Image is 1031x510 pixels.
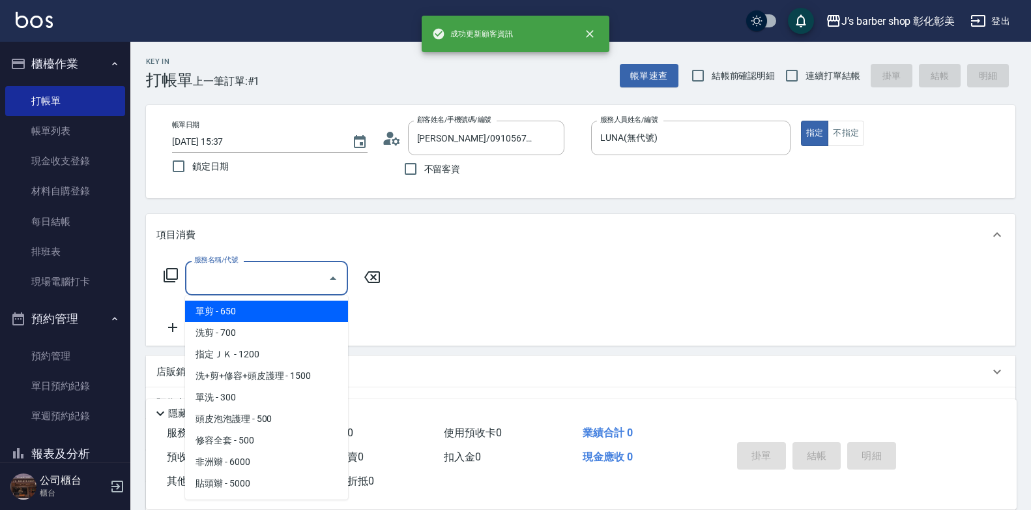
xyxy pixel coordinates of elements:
[185,301,348,322] span: 單剪 - 650
[194,255,238,265] label: 服務名稱/代號
[820,8,960,35] button: J’s barber shop 彰化彰美
[600,115,658,125] label: 服務人員姓名/編號
[841,13,955,29] div: J’s barber shop 彰化彰美
[172,120,199,130] label: 帳單日期
[344,127,375,158] button: Choose date, selected date is 2025-09-07
[168,407,227,421] p: 隱藏業績明細
[146,387,1015,419] div: 預收卡販賣
[185,344,348,365] span: 指定ＪＫ - 1200
[167,427,214,439] span: 服務消費 0
[193,73,260,89] span: 上一筆訂單:#1
[5,401,125,431] a: 單週預約紀錄
[156,397,205,410] p: 預收卡販賣
[575,20,604,48] button: close
[5,267,125,297] a: 現場電腦打卡
[444,427,502,439] span: 使用預收卡 0
[620,64,678,88] button: 帳單速查
[156,365,196,379] p: 店販銷售
[146,57,193,66] h2: Key In
[583,451,633,463] span: 現金應收 0
[40,474,106,487] h5: 公司櫃台
[5,176,125,206] a: 材料自購登錄
[16,12,53,28] img: Logo
[10,473,36,500] img: Person
[167,475,235,487] span: 其他付款方式 0
[5,116,125,146] a: 帳單列表
[5,341,125,371] a: 預約管理
[806,69,860,83] span: 連續打單結帳
[167,451,225,463] span: 預收卡販賣 0
[712,69,776,83] span: 結帳前確認明細
[185,430,348,451] span: 修容全套 - 500
[146,214,1015,256] div: 項目消費
[185,451,348,473] span: 非洲辮 - 6000
[5,371,125,401] a: 單日預約紀錄
[5,437,125,471] button: 報表及分析
[965,9,1015,33] button: 登出
[828,121,864,146] button: 不指定
[185,322,348,344] span: 洗剪 - 700
[788,8,814,34] button: save
[192,160,229,173] span: 鎖定日期
[5,146,125,176] a: 現金收支登錄
[185,473,348,494] span: 貼頭辮 - 5000
[583,427,633,439] span: 業績合計 0
[146,71,193,89] h3: 打帳單
[417,115,491,125] label: 顧客姓名/手機號碼/編號
[5,237,125,267] a: 排班表
[424,162,461,176] span: 不留客資
[185,387,348,408] span: 單洗 - 300
[5,47,125,81] button: 櫃檯作業
[185,408,348,430] span: 頭皮泡泡護理 - 500
[432,27,513,40] span: 成功更新顧客資訊
[801,121,829,146] button: 指定
[444,451,481,463] span: 扣入金 0
[5,207,125,237] a: 每日結帳
[146,356,1015,387] div: 店販銷售
[185,365,348,387] span: 洗+剪+修容+頭皮護理 - 1500
[156,228,196,242] p: 項目消費
[172,131,339,153] input: YYYY/MM/DD hh:mm
[5,86,125,116] a: 打帳單
[40,487,106,499] p: 櫃台
[5,302,125,336] button: 預約管理
[323,268,343,289] button: Close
